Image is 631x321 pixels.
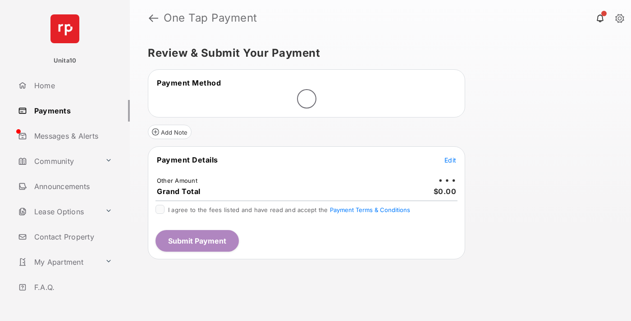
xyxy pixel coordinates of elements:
[444,155,456,164] button: Edit
[14,150,101,172] a: Community
[444,156,456,164] span: Edit
[330,206,410,213] button: I agree to the fees listed and have read and accept the
[164,13,257,23] strong: One Tap Payment
[157,187,201,196] span: Grand Total
[50,14,79,43] img: svg+xml;base64,PHN2ZyB4bWxucz0iaHR0cDovL3d3dy53My5vcmcvMjAwMC9zdmciIHdpZHRoPSI2NCIgaGVpZ2h0PSI2NC...
[54,56,77,65] p: Unita10
[157,78,221,87] span: Payment Method
[434,187,457,196] span: $0.00
[14,125,130,147] a: Messages & Alerts
[14,75,130,96] a: Home
[148,48,606,59] h5: Review & Submit Your Payment
[157,155,218,164] span: Payment Details
[155,230,239,252] button: Submit Payment
[156,176,198,185] td: Other Amount
[14,201,101,222] a: Lease Options
[14,100,130,122] a: Payments
[14,176,130,197] a: Announcements
[14,276,130,298] a: F.A.Q.
[148,125,192,139] button: Add Note
[14,226,130,248] a: Contact Property
[168,206,410,213] span: I agree to the fees listed and have read and accept the
[14,251,101,273] a: My Apartment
